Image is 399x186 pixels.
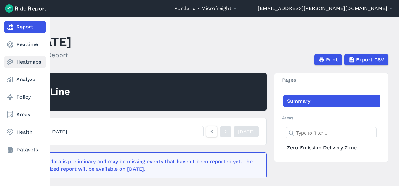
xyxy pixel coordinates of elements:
h1: [DATE] [31,33,72,50]
button: Print [314,54,342,65]
h2: Daily Report [31,50,72,60]
span: Export CSV [356,56,384,64]
a: Report [4,21,46,33]
button: [DATE] [39,126,204,137]
a: Heatmaps [4,56,46,68]
a: Policy [4,91,46,103]
a: Health [4,127,46,138]
a: Zero Emission Delivery Zone [283,142,380,154]
a: Realtime [4,39,46,50]
a: Areas [4,109,46,120]
button: Export CSV [344,54,388,65]
span: [DATE] [50,129,67,135]
a: Summary [283,95,380,107]
a: [DATE] [234,126,259,137]
div: B-Line [38,85,70,99]
span: Print [326,56,338,64]
button: Portland - Microfreight [174,5,238,12]
h3: Pages [274,73,388,87]
img: Ride Report [5,4,46,13]
a: Datasets [4,144,46,155]
a: Analyze [4,74,46,85]
div: This data is preliminary and may be missing events that haven't been reported yet. The finalized ... [39,158,255,173]
input: Type to filter... [286,127,377,138]
h2: Areas [282,115,380,121]
button: [EMAIL_ADDRESS][PERSON_NAME][DOMAIN_NAME] [258,5,394,12]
